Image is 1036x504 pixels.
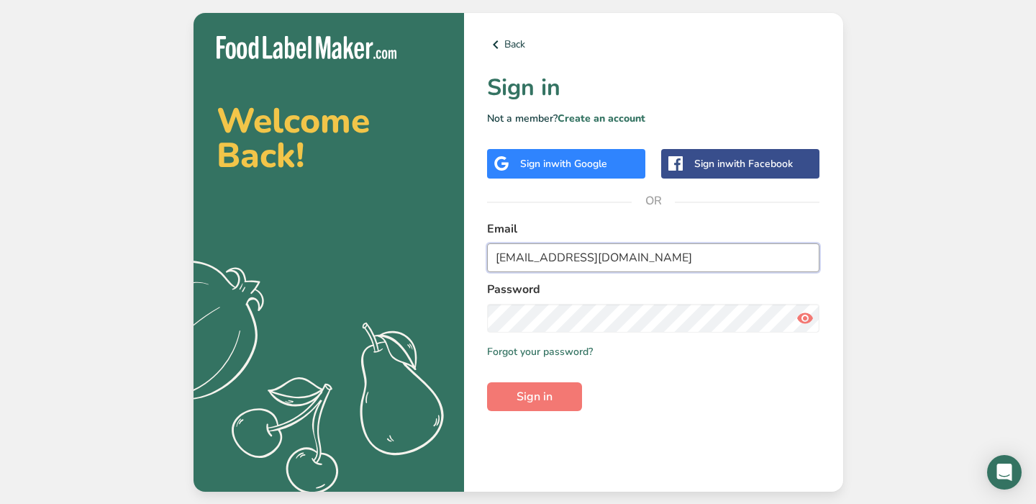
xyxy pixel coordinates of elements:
label: Password [487,281,820,298]
button: Sign in [487,382,582,411]
div: Sign in [520,156,607,171]
span: OR [632,179,675,222]
h1: Sign in [487,71,820,105]
div: Sign in [694,156,793,171]
a: Forgot your password? [487,344,593,359]
p: Not a member? [487,111,820,126]
div: Open Intercom Messenger [987,455,1022,490]
label: Email [487,220,820,238]
input: Enter Your Email [487,243,820,272]
a: Create an account [558,112,645,125]
h2: Welcome Back! [217,104,441,173]
a: Back [487,36,820,53]
span: with Facebook [725,157,793,171]
img: Food Label Maker [217,36,396,60]
span: Sign in [517,388,553,405]
span: with Google [551,157,607,171]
